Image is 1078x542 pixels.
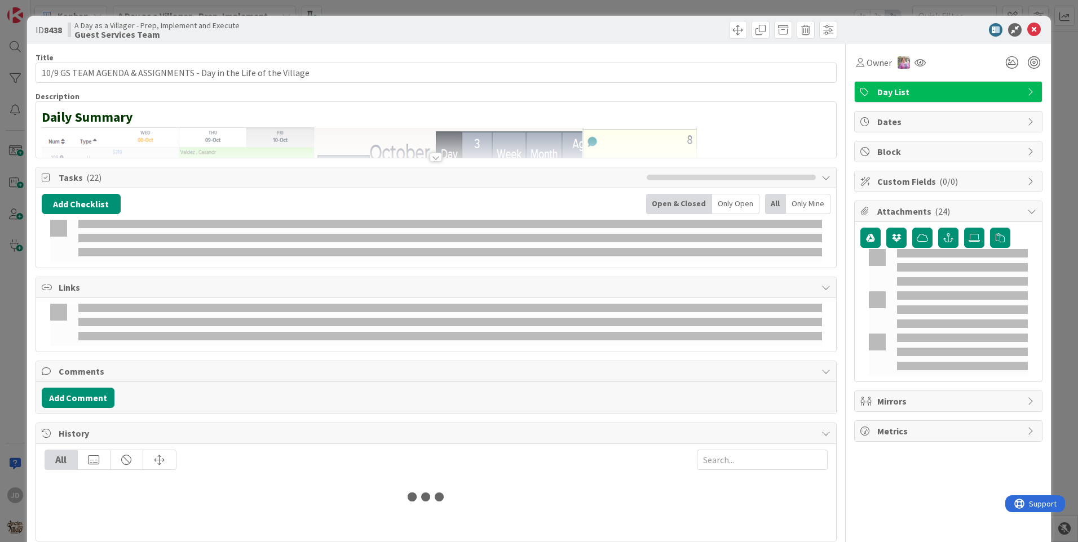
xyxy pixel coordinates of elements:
[765,194,786,214] div: All
[877,85,1022,99] span: Day List
[42,388,114,408] button: Add Comment
[877,115,1022,128] span: Dates
[59,427,816,440] span: History
[867,56,892,69] span: Owner
[59,281,816,294] span: Links
[646,194,712,214] div: Open & Closed
[45,450,78,469] div: All
[877,205,1022,218] span: Attachments
[44,24,62,35] b: 8438
[86,172,101,183] span: ( 22 )
[786,194,830,214] div: Only Mine
[712,194,759,214] div: Only Open
[74,30,240,39] b: Guest Services Team
[939,176,958,187] span: ( 0/0 )
[697,450,828,470] input: Search...
[877,394,1022,408] span: Mirrors
[877,424,1022,438] span: Metrics
[36,52,54,63] label: Title
[877,145,1022,158] span: Block
[24,2,51,15] span: Support
[36,91,79,101] span: Description
[42,126,697,432] img: image.png
[59,365,816,378] span: Comments
[36,63,837,83] input: type card name here...
[36,23,62,37] span: ID
[59,171,641,184] span: Tasks
[42,194,121,214] button: Add Checklist
[877,175,1022,188] span: Custom Fields
[74,21,240,30] span: A Day as a Villager - Prep, Implement and Execute
[935,206,950,217] span: ( 24 )
[42,108,133,126] strong: Daily Summary
[898,56,910,69] img: OM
